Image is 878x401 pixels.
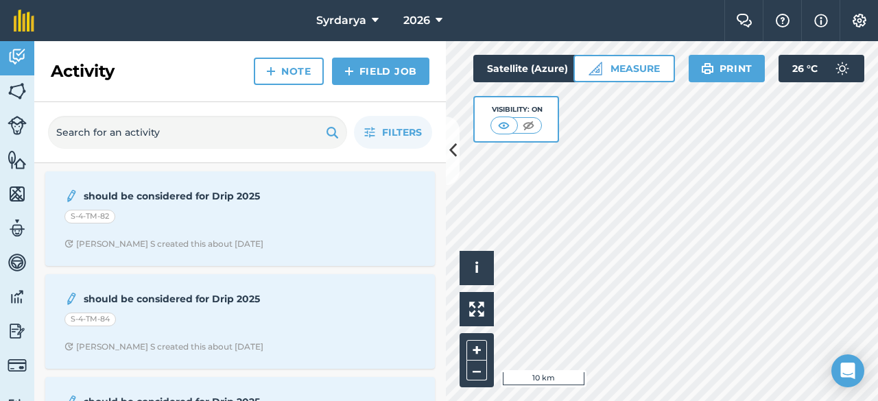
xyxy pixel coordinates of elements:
img: svg+xml;base64,PHN2ZyB4bWxucz0iaHR0cDovL3d3dy53My5vcmcvMjAwMC9zdmciIHdpZHRoPSI1MCIgaGVpZ2h0PSI0MC... [520,119,537,132]
img: svg+xml;base64,PHN2ZyB4bWxucz0iaHR0cDovL3d3dy53My5vcmcvMjAwMC9zdmciIHdpZHRoPSIxOSIgaGVpZ2h0PSIyNC... [326,124,339,141]
img: svg+xml;base64,PHN2ZyB4bWxucz0iaHR0cDovL3d3dy53My5vcmcvMjAwMC9zdmciIHdpZHRoPSIxNCIgaGVpZ2h0PSIyNC... [266,63,276,80]
img: svg+xml;base64,PHN2ZyB4bWxucz0iaHR0cDovL3d3dy53My5vcmcvMjAwMC9zdmciIHdpZHRoPSIxOSIgaGVpZ2h0PSIyNC... [701,60,714,77]
img: svg+xml;base64,PD94bWwgdmVyc2lvbj0iMS4wIiBlbmNvZGluZz0idXRmLTgiPz4KPCEtLSBHZW5lcmF0b3I6IEFkb2JlIE... [64,188,78,204]
h2: Activity [51,60,115,82]
img: svg+xml;base64,PHN2ZyB4bWxucz0iaHR0cDovL3d3dy53My5vcmcvMjAwMC9zdmciIHdpZHRoPSIxNyIgaGVpZ2h0PSIxNy... [814,12,828,29]
img: svg+xml;base64,PD94bWwgdmVyc2lvbj0iMS4wIiBlbmNvZGluZz0idXRmLTgiPz4KPCEtLSBHZW5lcmF0b3I6IEFkb2JlIE... [8,287,27,307]
img: svg+xml;base64,PD94bWwgdmVyc2lvbj0iMS4wIiBlbmNvZGluZz0idXRmLTgiPz4KPCEtLSBHZW5lcmF0b3I6IEFkb2JlIE... [8,218,27,239]
img: svg+xml;base64,PD94bWwgdmVyc2lvbj0iMS4wIiBlbmNvZGluZz0idXRmLTgiPz4KPCEtLSBHZW5lcmF0b3I6IEFkb2JlIE... [8,252,27,273]
img: svg+xml;base64,PD94bWwgdmVyc2lvbj0iMS4wIiBlbmNvZGluZz0idXRmLTgiPz4KPCEtLSBHZW5lcmF0b3I6IEFkb2JlIE... [64,291,78,307]
a: should be considered for Drip 2025S-4-TM-84Clock with arrow pointing clockwise[PERSON_NAME] S cre... [54,282,427,361]
img: svg+xml;base64,PHN2ZyB4bWxucz0iaHR0cDovL3d3dy53My5vcmcvMjAwMC9zdmciIHdpZHRoPSI1NiIgaGVpZ2h0PSI2MC... [8,149,27,170]
button: Filters [354,116,432,149]
span: 2026 [403,12,430,29]
img: Clock with arrow pointing clockwise [64,342,73,351]
div: [PERSON_NAME] S created this about [DATE] [64,341,263,352]
img: svg+xml;base64,PD94bWwgdmVyc2lvbj0iMS4wIiBlbmNvZGluZz0idXRmLTgiPz4KPCEtLSBHZW5lcmF0b3I6IEFkb2JlIE... [8,47,27,67]
img: Ruler icon [589,62,602,75]
button: 26 °C [779,55,864,82]
img: Clock with arrow pointing clockwise [64,239,73,248]
button: i [460,251,494,285]
button: Print [689,55,766,82]
a: should be considered for Drip 2025S-4-TM-82Clock with arrow pointing clockwise[PERSON_NAME] S cre... [54,180,427,258]
span: i [475,259,479,276]
div: [PERSON_NAME] S created this about [DATE] [64,239,263,250]
a: Note [254,58,324,85]
span: 26 ° C [792,55,818,82]
div: Open Intercom Messenger [831,354,864,387]
div: S-4-TM-84 [64,313,116,326]
img: fieldmargin Logo [14,10,34,32]
img: svg+xml;base64,PD94bWwgdmVyc2lvbj0iMS4wIiBlbmNvZGluZz0idXRmLTgiPz4KPCEtLSBHZW5lcmF0b3I6IEFkb2JlIE... [8,116,27,135]
button: – [466,361,487,380]
button: + [466,340,487,361]
div: Visibility: On [490,104,543,115]
img: svg+xml;base64,PHN2ZyB4bWxucz0iaHR0cDovL3d3dy53My5vcmcvMjAwMC9zdmciIHdpZHRoPSI1NiIgaGVpZ2h0PSI2MC... [8,81,27,101]
span: Filters [382,125,422,140]
strong: should be considered for Drip 2025 [84,291,301,306]
span: Syrdarya [316,12,366,29]
img: svg+xml;base64,PD94bWwgdmVyc2lvbj0iMS4wIiBlbmNvZGluZz0idXRmLTgiPz4KPCEtLSBHZW5lcmF0b3I6IEFkb2JlIE... [8,321,27,341]
img: A question mark icon [774,14,791,27]
a: Field Job [332,58,429,85]
img: svg+xml;base64,PHN2ZyB4bWxucz0iaHR0cDovL3d3dy53My5vcmcvMjAwMC9zdmciIHdpZHRoPSIxNCIgaGVpZ2h0PSIyNC... [344,63,354,80]
img: A cog icon [851,14,868,27]
img: svg+xml;base64,PHN2ZyB4bWxucz0iaHR0cDovL3d3dy53My5vcmcvMjAwMC9zdmciIHdpZHRoPSI1MCIgaGVpZ2h0PSI0MC... [495,119,512,132]
img: svg+xml;base64,PD94bWwgdmVyc2lvbj0iMS4wIiBlbmNvZGluZz0idXRmLTgiPz4KPCEtLSBHZW5lcmF0b3I6IEFkb2JlIE... [8,356,27,375]
img: Four arrows, one pointing top left, one top right, one bottom right and the last bottom left [469,302,484,317]
button: Measure [573,55,675,82]
img: Two speech bubbles overlapping with the left bubble in the forefront [736,14,752,27]
img: svg+xml;base64,PHN2ZyB4bWxucz0iaHR0cDovL3d3dy53My5vcmcvMjAwMC9zdmciIHdpZHRoPSI1NiIgaGVpZ2h0PSI2MC... [8,184,27,204]
img: svg+xml;base64,PD94bWwgdmVyc2lvbj0iMS4wIiBlbmNvZGluZz0idXRmLTgiPz4KPCEtLSBHZW5lcmF0b3I6IEFkb2JlIE... [829,55,856,82]
input: Search for an activity [48,116,347,149]
div: S-4-TM-82 [64,210,115,223]
strong: should be considered for Drip 2025 [84,189,301,204]
button: Satellite (Azure) [473,55,605,82]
